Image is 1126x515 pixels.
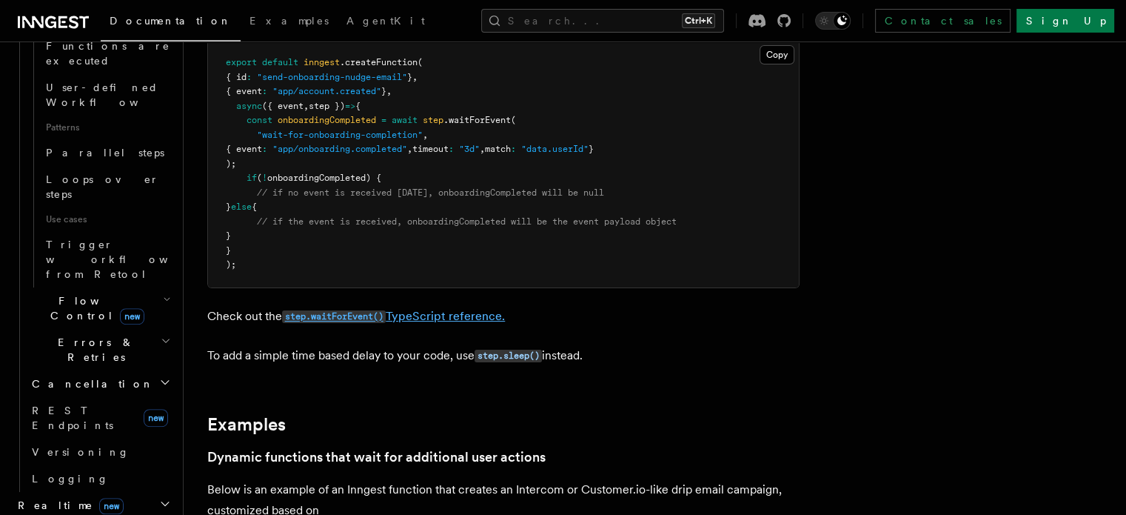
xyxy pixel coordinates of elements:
[252,202,257,212] span: {
[262,173,267,183] span: !
[485,144,511,154] span: match
[282,310,386,323] code: step.waitForEvent()
[443,115,511,125] span: .waitForEvent
[346,15,425,27] span: AgentKit
[226,159,236,169] span: );
[249,15,329,27] span: Examples
[423,115,443,125] span: step
[40,18,174,74] a: How Functions are executed
[304,57,340,67] span: inngest
[257,72,407,82] span: "send-onboarding-nudge-email"
[262,57,298,67] span: default
[521,144,589,154] span: "data.userId"
[1016,9,1114,33] a: Sign Up
[226,86,262,96] span: { event
[345,101,355,111] span: =>
[226,72,247,82] span: { id
[407,144,412,154] span: ,
[386,86,392,96] span: ,
[412,72,418,82] span: ,
[32,473,109,485] span: Logging
[46,25,170,67] span: How Functions are executed
[236,101,262,111] span: async
[40,139,174,166] a: Parallel steps
[99,498,124,514] span: new
[340,57,418,67] span: .createFunction
[412,144,449,154] span: timeout
[760,45,794,64] button: Copy
[46,239,209,280] span: Trigger workflows from Retool
[262,144,267,154] span: :
[449,144,454,154] span: :
[262,86,267,96] span: :
[418,57,423,67] span: (
[46,173,159,200] span: Loops over steps
[262,101,304,111] span: ({ event
[226,57,257,67] span: export
[257,173,262,183] span: (
[257,216,677,227] span: // if the event is received, onboardingCompleted will be the event payload object
[226,144,262,154] span: { event
[32,405,113,431] span: REST Endpoints
[338,4,434,40] a: AgentKit
[26,288,174,329] button: Flow Controlnew
[46,82,179,108] span: User-defined Workflows
[40,74,174,116] a: User-defined Workflows
[26,376,154,391] span: Cancellation
[247,115,272,125] span: const
[475,350,542,362] code: step.sleep()
[355,101,361,111] span: {
[247,72,252,82] span: :
[26,329,174,371] button: Errors & Retries
[381,115,386,125] span: =
[589,144,594,154] span: }
[226,230,231,241] span: }
[423,130,428,140] span: ,
[207,447,546,468] a: Dynamic functions that wait for additional user actions
[381,86,386,96] span: }
[272,86,381,96] span: "app/account.created"
[511,144,516,154] span: :
[101,4,241,41] a: Documentation
[26,371,174,397] button: Cancellation
[875,9,1011,33] a: Contact sales
[459,144,480,154] span: "3d"
[26,465,174,492] a: Logging
[12,498,124,513] span: Realtime
[257,130,423,140] span: "wait-for-onboarding-completion"
[40,207,174,231] span: Use cases
[282,309,505,323] a: step.waitForEvent()TypeScript reference.
[207,345,800,367] p: To add a simple time based delay to your code, use instead.
[26,293,163,323] span: Flow Control
[226,259,236,270] span: );
[407,72,412,82] span: }
[272,144,407,154] span: "app/onboarding.completed"
[26,335,161,365] span: Errors & Retries
[480,144,485,154] span: ,
[475,348,542,362] a: step.sleep()
[120,308,144,325] span: new
[40,231,174,288] a: Trigger workflows from Retool
[46,147,164,159] span: Parallel steps
[309,101,345,111] span: step })
[32,446,130,458] span: Versioning
[304,101,309,111] span: ,
[40,116,174,139] span: Patterns
[110,15,232,27] span: Documentation
[207,414,286,435] a: Examples
[815,12,851,30] button: Toggle dark mode
[226,202,231,212] span: }
[207,306,800,328] p: Check out the
[231,202,252,212] span: else
[682,13,715,28] kbd: Ctrl+K
[26,439,174,465] a: Versioning
[144,409,168,427] span: new
[257,187,604,198] span: // if no event is received [DATE], onboardingCompleted will be null
[241,4,338,40] a: Examples
[511,115,516,125] span: (
[392,115,418,125] span: await
[278,115,376,125] span: onboardingCompleted
[267,173,381,183] span: onboardingCompleted) {
[26,397,174,439] a: REST Endpointsnew
[247,173,257,183] span: if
